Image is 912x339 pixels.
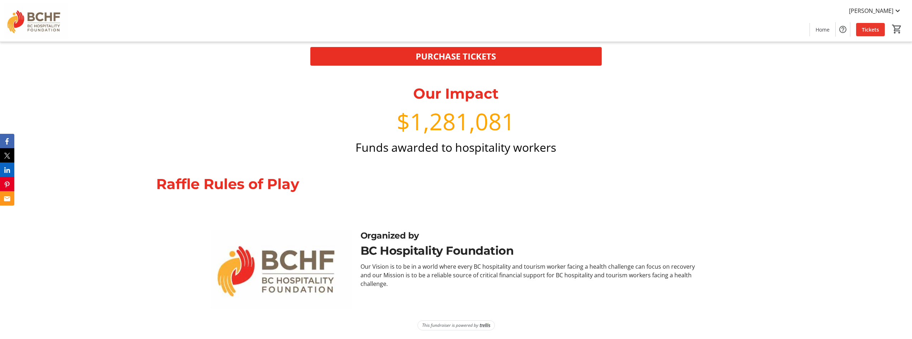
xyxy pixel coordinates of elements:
[310,47,601,66] button: PURCHASE TICKETS
[816,26,830,33] span: Home
[4,3,68,39] img: BC Hospitality Foundation's Logo
[161,104,751,139] div: $1,281,081
[156,173,756,195] div: Raffle Rules of Play
[862,26,879,33] span: Tickets
[161,83,751,104] p: Our Impact
[836,22,850,37] button: Help
[843,5,908,17] button: [PERSON_NAME]
[360,229,702,242] div: Organized by
[480,323,490,328] img: Trellis Logo
[422,322,478,329] span: This fundraiser is powered by
[360,262,702,288] div: Our Vision is to be in a world where every BC hospitality and tourism worker facing a health chal...
[416,50,496,63] span: PURCHASE TICKETS
[810,23,835,36] a: Home
[849,6,893,15] span: [PERSON_NAME]
[211,229,352,309] img: BC Hospitality Foundation logo
[360,242,702,259] div: BC Hospitality Foundation
[890,23,903,36] button: Cart
[161,139,751,156] p: Funds awarded to hospitality workers
[856,23,885,36] a: Tickets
